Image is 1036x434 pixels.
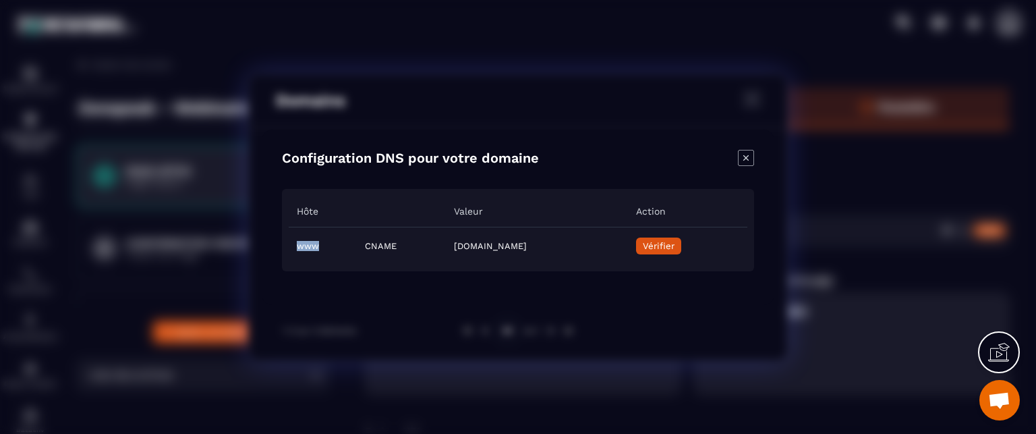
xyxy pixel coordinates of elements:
td: [DOMAIN_NAME] [446,227,627,265]
button: Vérifier [636,238,681,254]
div: Close modal [738,150,754,169]
span: Vérifier [643,241,674,251]
th: Valeur [446,196,627,227]
th: Hôte [289,196,357,227]
h4: Configuration DNS pour votre domaine [282,150,539,169]
div: Ouvrir le chat [979,380,1020,421]
td: www [289,227,357,265]
td: CNAME [357,227,446,265]
th: Action [628,196,747,227]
